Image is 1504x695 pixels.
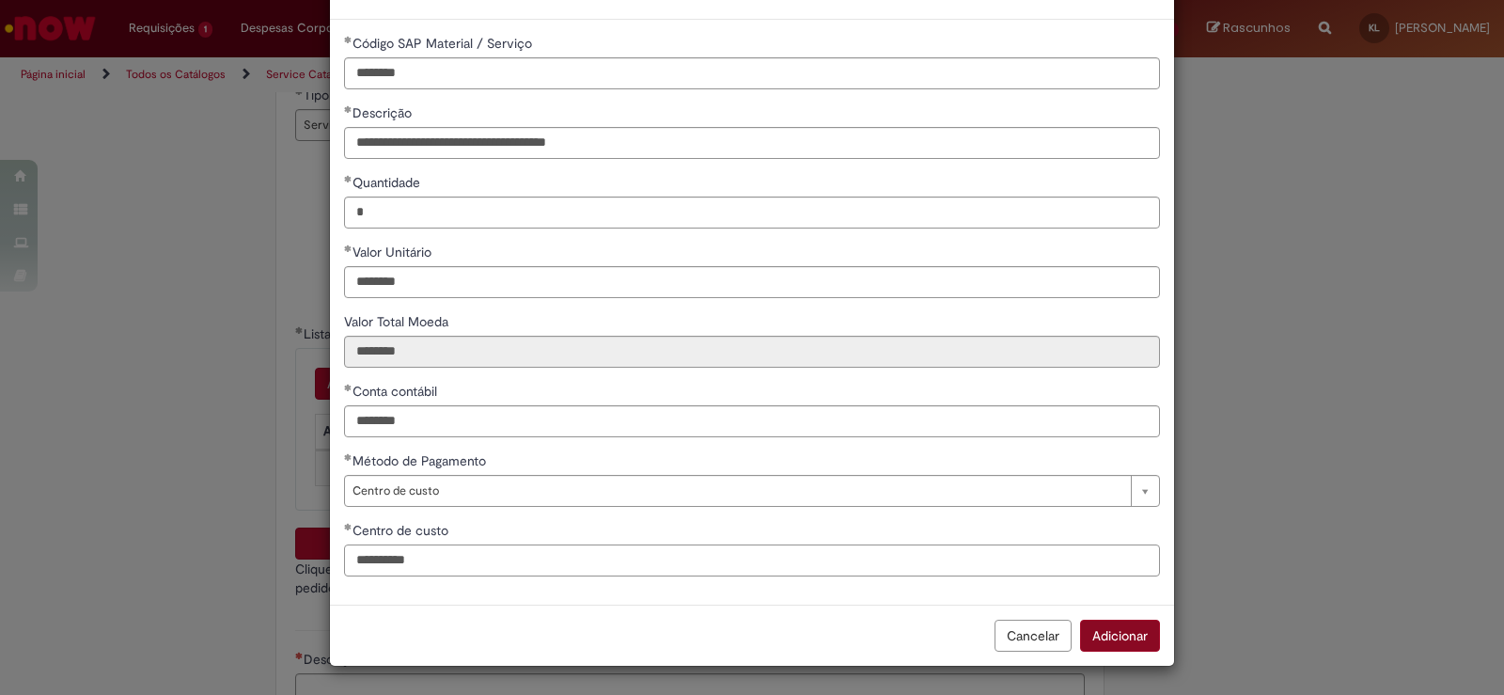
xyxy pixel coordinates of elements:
span: Código SAP Material / Serviço [352,35,536,52]
span: Obrigatório Preenchido [344,453,352,461]
span: Descrição [352,104,415,121]
span: Obrigatório Preenchido [344,384,352,391]
input: Descrição [344,127,1160,159]
input: Conta contábil [344,405,1160,437]
input: Código SAP Material / Serviço [344,57,1160,89]
span: Centro de custo [352,476,1121,506]
span: Método de Pagamento [352,452,490,469]
span: Obrigatório Preenchido [344,36,352,43]
span: Centro de custo [352,522,452,539]
span: Valor Unitário [352,244,435,261]
span: Quantidade [352,174,424,191]
span: Obrigatório Preenchido [344,523,352,530]
input: Quantidade [344,197,1160,229]
input: Valor Unitário [344,266,1160,298]
span: Conta contábil [352,383,441,400]
span: Somente leitura - Valor Total Moeda [344,313,452,330]
input: Centro de custo [344,545,1160,577]
span: Obrigatório Preenchido [344,175,352,182]
span: Obrigatório Preenchido [344,245,352,252]
span: Obrigatório Preenchido [344,105,352,113]
button: Adicionar [1080,620,1160,652]
input: Valor Total Moeda [344,336,1160,368]
button: Cancelar [995,620,1072,652]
